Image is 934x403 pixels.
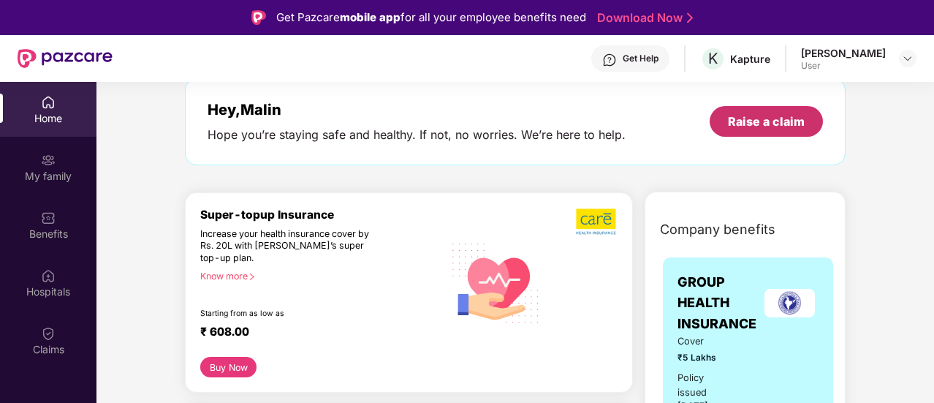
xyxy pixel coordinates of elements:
span: GROUP HEALTH INSURANCE [677,272,761,334]
img: svg+xml;base64,PHN2ZyBpZD0iRHJvcGRvd24tMzJ4MzIiIHhtbG5zPSJodHRwOi8vd3d3LnczLm9yZy8yMDAwL3N2ZyIgd2... [902,53,914,64]
button: Buy Now [200,357,257,377]
img: svg+xml;base64,PHN2ZyBpZD0iSGVscC0zMngzMiIgeG1sbnM9Imh0dHA6Ly93d3cudzMub3JnLzIwMDAvc3ZnIiB3aWR0aD... [602,53,617,67]
div: Super-topup Insurance [200,208,444,222]
div: Hey, Malin [208,101,626,118]
span: K [708,50,718,67]
img: svg+xml;base64,PHN2ZyB4bWxucz0iaHR0cDovL3d3dy53My5vcmcvMjAwMC9zdmciIHhtbG5zOnhsaW5rPSJodHRwOi8vd3... [444,229,548,335]
img: insurerLogo [764,289,815,317]
div: Get Pazcare for all your employee benefits need [276,9,586,26]
img: svg+xml;base64,PHN2ZyBpZD0iQ2xhaW0iIHhtbG5zPSJodHRwOi8vd3d3LnczLm9yZy8yMDAwL3N2ZyIgd2lkdGg9IjIwIi... [41,326,56,341]
img: svg+xml;base64,PHN2ZyBpZD0iSG9zcGl0YWxzIiB4bWxucz0iaHR0cDovL3d3dy53My5vcmcvMjAwMC9zdmciIHdpZHRoPS... [41,268,56,283]
div: ₹ 608.00 [200,325,429,342]
img: svg+xml;base64,PHN2ZyBpZD0iQmVuZWZpdHMiIHhtbG5zPSJodHRwOi8vd3d3LnczLm9yZy8yMDAwL3N2ZyIgd2lkdGg9Ij... [41,211,56,225]
div: [PERSON_NAME] [801,46,886,60]
strong: mobile app [340,10,400,24]
div: Kapture [730,52,770,66]
div: Know more [200,271,435,281]
div: Increase your health insurance cover by Rs. 20L with [PERSON_NAME]’s super top-up plan. [200,228,381,265]
img: svg+xml;base64,PHN2ZyBpZD0iSG9tZSIgeG1sbnM9Imh0dHA6Ly93d3cudzMub3JnLzIwMDAvc3ZnIiB3aWR0aD0iMjAiIG... [41,95,56,110]
img: New Pazcare Logo [18,49,113,68]
span: Company benefits [660,219,775,240]
img: svg+xml;base64,PHN2ZyB3aWR0aD0iMjAiIGhlaWdodD0iMjAiIHZpZXdCb3g9IjAgMCAyMCAyMCIgZmlsbD0ibm9uZSIgeG... [41,153,56,167]
div: User [801,60,886,72]
a: Download Now [597,10,688,26]
div: Hope you’re staying safe and healthy. If not, no worries. We’re here to help. [208,127,626,143]
div: Raise a claim [728,113,805,129]
img: b5dec4f62d2307b9de63beb79f102df3.png [576,208,618,236]
div: Get Help [623,53,658,64]
img: Stroke [687,10,693,26]
span: right [248,273,256,281]
span: ₹5 Lakhs [677,351,731,365]
div: Starting from as low as [200,309,381,319]
div: Policy issued [677,371,731,400]
img: Logo [251,10,266,25]
span: Cover [677,334,731,349]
